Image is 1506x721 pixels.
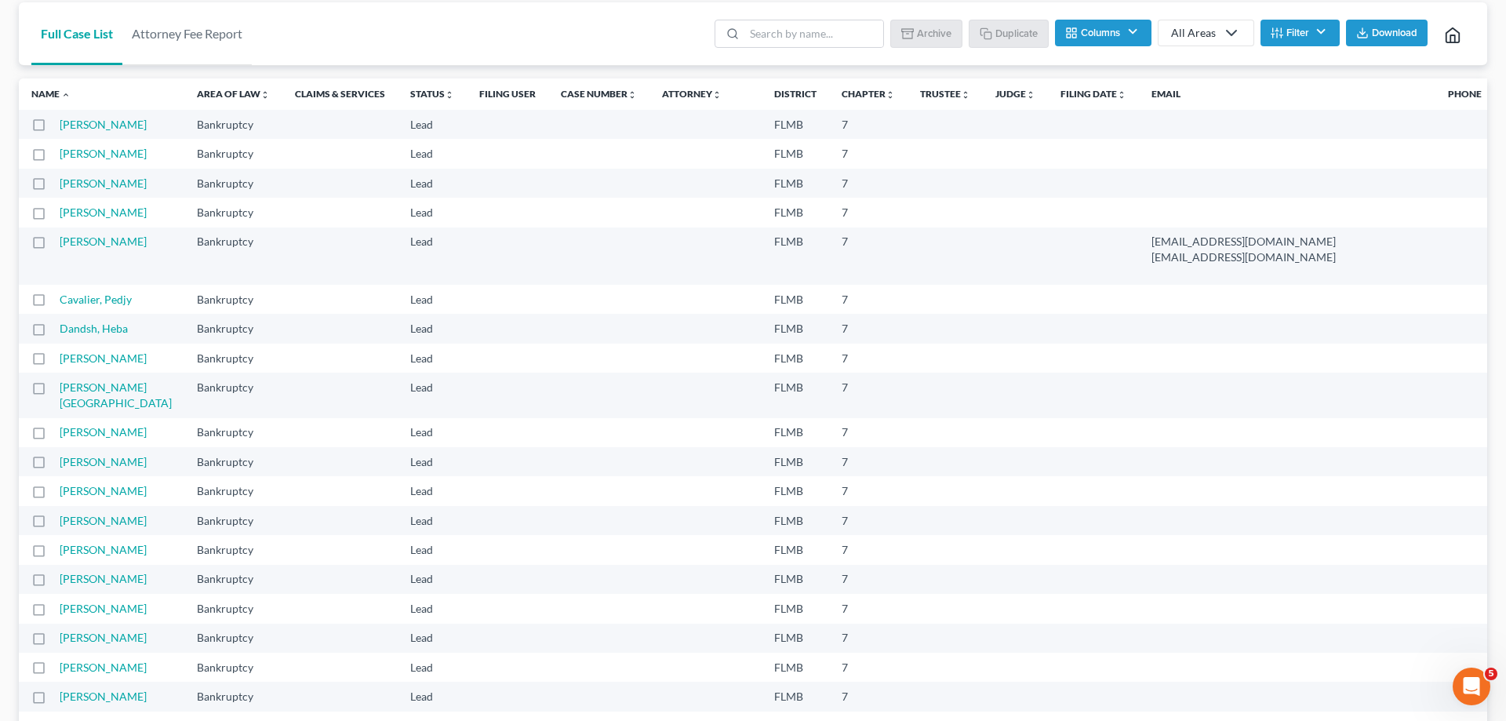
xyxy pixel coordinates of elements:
td: Bankruptcy [184,314,282,343]
a: Judgeunfold_more [995,88,1035,100]
a: [PERSON_NAME][GEOGRAPHIC_DATA] [60,381,172,410]
td: 7 [829,139,908,168]
a: [PERSON_NAME] [60,177,147,190]
td: FLMB [762,565,829,594]
div: All Areas [1171,25,1216,41]
td: Bankruptcy [184,110,282,139]
td: Bankruptcy [184,476,282,505]
a: [PERSON_NAME] [60,602,147,615]
i: expand_less [61,90,71,100]
td: 7 [829,373,908,417]
a: Full Case List [31,2,122,65]
a: [PERSON_NAME] [60,484,147,497]
td: FLMB [762,344,829,373]
td: 7 [829,314,908,343]
i: unfold_more [712,90,722,100]
td: 7 [829,624,908,653]
td: FLMB [762,110,829,139]
a: [PERSON_NAME] [60,425,147,439]
a: Cavalier, Pedjy [60,293,132,306]
td: 7 [829,344,908,373]
td: 7 [829,476,908,505]
a: Name expand_less [31,88,71,100]
td: 7 [829,198,908,227]
td: Lead [398,653,467,682]
a: Attorneyunfold_more [662,88,722,100]
pre: [EMAIL_ADDRESS][DOMAIN_NAME] [EMAIL_ADDRESS][DOMAIN_NAME] [1151,234,1423,265]
a: Filing Dateunfold_more [1060,88,1126,100]
td: FLMB [762,653,829,682]
i: unfold_more [1026,90,1035,100]
td: Lead [398,198,467,227]
a: [PERSON_NAME] [60,690,147,703]
i: unfold_more [886,90,895,100]
td: Lead [398,169,467,198]
td: Lead [398,285,467,314]
td: Lead [398,418,467,447]
td: 7 [829,447,908,476]
iframe: Intercom live chat [1453,668,1490,705]
td: Bankruptcy [184,535,282,564]
a: Area of Lawunfold_more [197,88,270,100]
a: [PERSON_NAME] [60,514,147,527]
td: FLMB [762,228,829,285]
td: Lead [398,506,467,535]
td: Lead [398,565,467,594]
th: Claims & Services [282,78,398,110]
td: Bankruptcy [184,344,282,373]
td: Lead [398,139,467,168]
button: Download [1346,20,1428,46]
a: [PERSON_NAME] [60,455,147,468]
td: 7 [829,653,908,682]
a: [PERSON_NAME] [60,631,147,644]
a: Statusunfold_more [410,88,454,100]
td: 7 [829,169,908,198]
td: FLMB [762,535,829,564]
td: Bankruptcy [184,418,282,447]
td: 7 [829,594,908,623]
td: Lead [398,447,467,476]
a: [PERSON_NAME] [60,572,147,585]
button: Columns [1055,20,1151,46]
td: 7 [829,565,908,594]
td: Bankruptcy [184,506,282,535]
td: Bankruptcy [184,198,282,227]
td: Bankruptcy [184,653,282,682]
td: Bankruptcy [184,285,282,314]
a: Chapterunfold_more [842,88,895,100]
td: FLMB [762,373,829,417]
a: [PERSON_NAME] [60,543,147,556]
td: Lead [398,594,467,623]
a: Attorney Fee Report [122,2,252,65]
td: 7 [829,110,908,139]
a: Dandsh, Heba [60,322,128,335]
span: 5 [1485,668,1497,680]
td: Bankruptcy [184,228,282,285]
td: Lead [398,344,467,373]
td: FLMB [762,447,829,476]
td: 7 [829,682,908,711]
a: [PERSON_NAME] [60,661,147,674]
td: FLMB [762,198,829,227]
td: Lead [398,535,467,564]
i: unfold_more [627,90,637,100]
td: Lead [398,110,467,139]
i: unfold_more [1117,90,1126,100]
td: FLMB [762,139,829,168]
td: Lead [398,373,467,417]
td: FLMB [762,285,829,314]
td: 7 [829,285,908,314]
td: Lead [398,476,467,505]
td: Bankruptcy [184,624,282,653]
td: FLMB [762,506,829,535]
td: Lead [398,624,467,653]
td: 7 [829,506,908,535]
th: District [762,78,829,110]
a: [PERSON_NAME] [60,118,147,131]
td: FLMB [762,476,829,505]
td: Bankruptcy [184,139,282,168]
td: Bankruptcy [184,594,282,623]
td: Lead [398,314,467,343]
i: unfold_more [260,90,270,100]
td: 7 [829,418,908,447]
